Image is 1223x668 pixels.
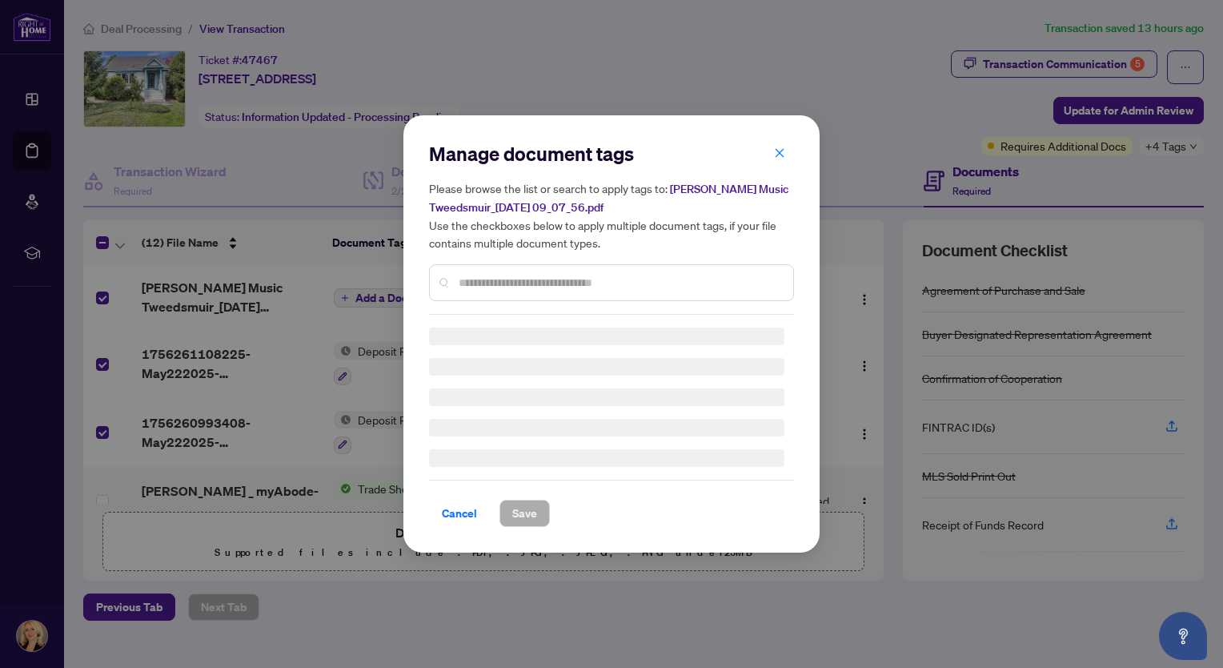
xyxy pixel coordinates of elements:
[442,501,477,526] span: Cancel
[429,179,794,252] h5: Please browse the list or search to apply tags to: Use the checkboxes below to apply multiple doc...
[429,500,490,527] button: Cancel
[499,500,550,527] button: Save
[429,141,794,167] h2: Manage document tags
[774,147,785,159] span: close
[1159,612,1207,660] button: Open asap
